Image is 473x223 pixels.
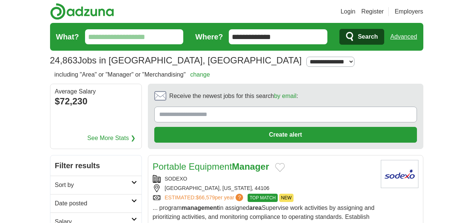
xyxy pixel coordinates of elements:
[195,31,223,42] label: Where?
[153,161,269,172] a: Portable EquipmentManager
[339,29,384,45] button: Search
[274,93,297,99] a: by email
[232,161,269,172] strong: Manager
[190,71,210,78] a: change
[248,194,277,202] span: TOP MATCH
[50,155,141,176] h2: Filter results
[361,7,384,16] a: Register
[169,92,298,101] span: Receive the newest jobs for this search :
[196,194,215,200] span: $66,579
[381,160,418,188] img: Sodexo logo
[390,29,417,44] a: Advanced
[50,194,141,212] a: Date posted
[55,95,137,108] div: $72,230
[55,181,131,190] h2: Sort by
[50,176,141,194] a: Sort by
[236,194,243,201] span: ?
[56,31,79,42] label: What?
[50,3,114,20] img: Adzuna logo
[395,7,423,16] a: Employers
[341,7,355,16] a: Login
[87,134,135,143] a: See More Stats ❯
[153,184,375,192] div: [GEOGRAPHIC_DATA], [US_STATE], 44106
[279,194,294,202] span: NEW
[154,127,417,143] button: Create alert
[55,89,137,95] div: Average Salary
[249,205,262,211] strong: area
[55,199,131,208] h2: Date posted
[358,29,378,44] span: Search
[50,54,78,67] span: 24,863
[275,163,285,172] button: Add to favorite jobs
[55,70,210,79] h2: including "Area" or "Manager" or "Merchandising"
[165,176,187,182] a: SODEXO
[165,194,245,202] a: ESTIMATED:$66,579per year?
[50,55,302,65] h1: Jobs in [GEOGRAPHIC_DATA], [GEOGRAPHIC_DATA]
[182,205,219,211] strong: management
